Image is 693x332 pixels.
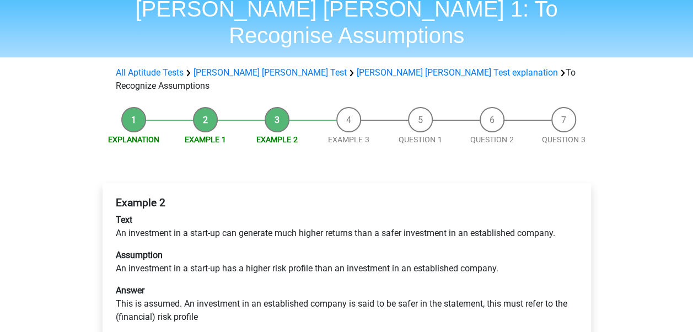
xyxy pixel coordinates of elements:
p: An investment in a start-up can generate much higher returns than a safer investment in an establ... [116,213,578,240]
a: [PERSON_NAME] [PERSON_NAME] Test [194,67,347,78]
a: Example 2 [256,135,298,144]
a: Explanation [108,135,159,144]
p: An investment in a start-up has a higher risk profile than an investment in an established company. [116,249,578,275]
div: To Recognize Assumptions [111,66,582,93]
a: Example 1 [185,135,226,144]
a: Example 3 [328,135,369,144]
b: Example 2 [116,196,165,209]
b: Text [116,215,132,225]
p: This is assumed. An investment in an established company is said to be safer in the statement, th... [116,284,578,324]
b: Assumption [116,250,163,260]
a: [PERSON_NAME] [PERSON_NAME] Test explanation [357,67,558,78]
a: All Aptitude Tests [116,67,184,78]
a: Question 3 [542,135,585,144]
b: Answer [116,285,144,296]
a: Question 2 [470,135,514,144]
a: Question 1 [399,135,442,144]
